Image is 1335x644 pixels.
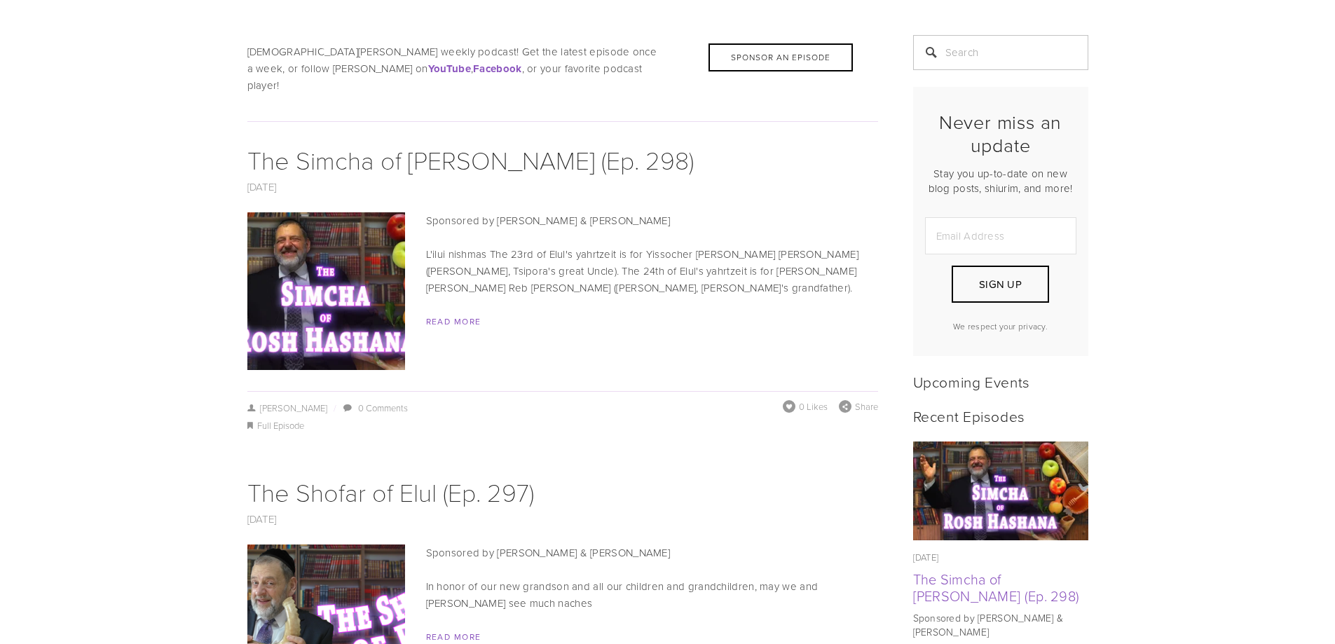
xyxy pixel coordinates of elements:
a: 0 Comments [358,402,408,414]
a: Read More [426,315,481,327]
p: [DEMOGRAPHIC_DATA][PERSON_NAME] weekly podcast! Get the latest episode once a week, or follow [PE... [247,43,878,94]
a: [DATE] [247,512,277,526]
a: The Simcha of [PERSON_NAME] (Ep. 298) [913,569,1080,605]
h2: Upcoming Events [913,373,1088,390]
span: Sign Up [979,277,1022,292]
div: Share [839,400,878,413]
a: The Shofar of Elul (Ep. 297) [247,474,534,509]
input: Search [913,35,1088,70]
a: The Simcha of [PERSON_NAME] (Ep. 298) [247,142,694,177]
a: [PERSON_NAME] [247,402,328,414]
p: L'ilui nishmas The 23rd of Elul's yahrtzeit is for Yissocher [PERSON_NAME] [PERSON_NAME] ([PERSON... [247,246,878,296]
span: 0 Likes [799,400,828,413]
input: Email Address [925,217,1076,254]
p: We respect your privacy. [925,320,1076,332]
a: Read More [426,631,481,643]
span: / [327,402,341,414]
p: Sponsored by [PERSON_NAME] & [PERSON_NAME] [247,212,878,229]
a: Facebook [473,61,521,76]
img: The Simcha of Rosh Hashana (Ep. 298) [912,441,1088,540]
h2: Never miss an update [925,111,1076,156]
a: Full Episode [257,419,304,432]
p: Stay you up-to-date on new blog posts, shiurim, and more! [925,166,1076,196]
p: Sponsored by [PERSON_NAME] & [PERSON_NAME] [913,611,1088,638]
div: Sponsor an Episode [708,43,853,71]
h2: Recent Episodes [913,407,1088,425]
a: The Simcha of Rosh Hashana (Ep. 298) [913,441,1088,540]
a: [DATE] [247,179,277,194]
p: In honor of our new grandson and all our children and grandchildren, may we and [PERSON_NAME] see... [247,578,878,612]
time: [DATE] [913,551,939,563]
a: YouTube [428,61,471,76]
button: Sign Up [952,266,1048,303]
p: Sponsored by [PERSON_NAME] & [PERSON_NAME] [247,544,878,561]
img: The Simcha of Rosh Hashana (Ep. 298) [186,212,466,370]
